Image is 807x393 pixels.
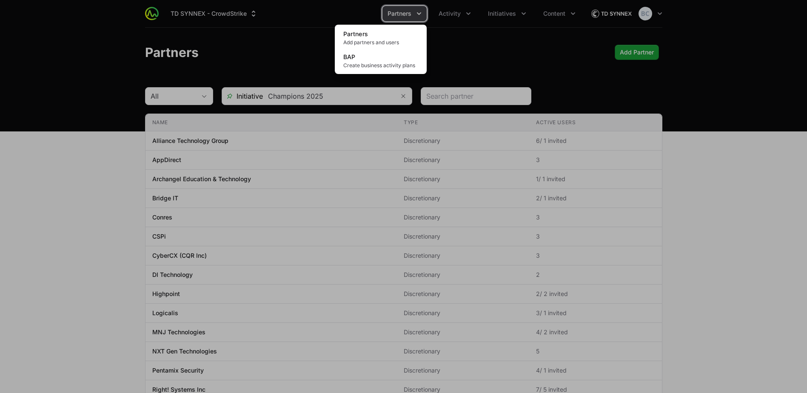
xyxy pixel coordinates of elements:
[382,6,427,21] div: Partners menu
[336,49,425,72] a: BAPCreate business activity plans
[336,26,425,49] a: PartnersAdd partners and users
[343,30,368,37] span: Partners
[159,6,581,21] div: Main navigation
[343,39,418,46] span: Add partners and users
[343,53,356,60] span: BAP
[343,62,418,69] span: Create business activity plans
